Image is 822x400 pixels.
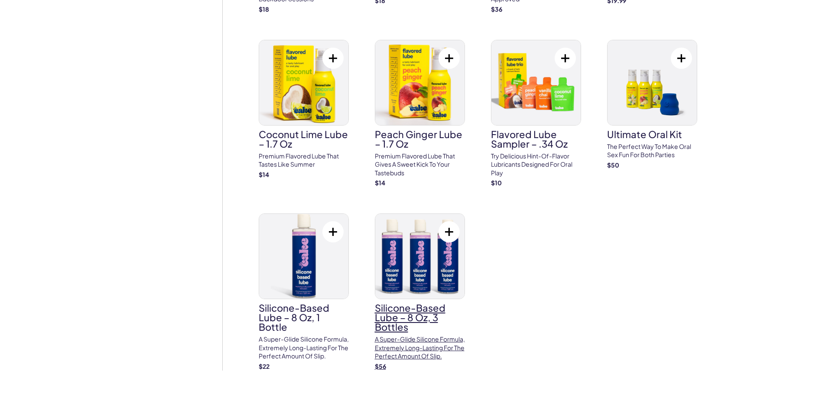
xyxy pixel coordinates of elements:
strong: $ 50 [607,161,619,169]
img: Silicone-Based Lube – 8 oz, 3 bottles [375,214,465,299]
strong: $ 36 [491,5,502,13]
h3: Silicone-Based Lube – 8 oz, 3 bottles [375,303,465,332]
img: Flavored Lube Sampler – .34 oz [491,40,581,125]
p: A super-glide silicone formula, extremely long-lasting for the perfect amount of slip. [259,335,349,361]
h3: Coconut Lime Lube – 1.7 oz [259,129,349,148]
strong: $ 56 [375,362,386,370]
a: Peach Ginger Lube – 1.7 ozPeach Ginger Lube – 1.7 ozPremium Flavored Lube that gives a sweet kick... [375,40,465,187]
h3: Flavored Lube Sampler – .34 oz [491,129,581,148]
a: Flavored Lube Sampler – .34 ozFlavored Lube Sampler – .34 ozTry delicious hint-of-flavor lubrican... [491,40,581,187]
strong: $ 14 [259,171,269,178]
a: ultimate oral kitultimate oral kitThe perfect way to make oral sex fun for both parties$50 [607,40,697,170]
p: Premium Flavored Lube that tastes like summer [259,152,349,169]
strong: $ 22 [259,362,270,370]
strong: $ 10 [491,179,502,187]
a: Silicone-Based Lube – 8 oz, 1 bottleSilicone-Based Lube – 8 oz, 1 bottleA super-glide silicone fo... [259,213,349,371]
img: Coconut Lime Lube – 1.7 oz [259,40,348,125]
h3: Silicone-Based Lube – 8 oz, 1 bottle [259,303,349,332]
img: ultimate oral kit [608,40,697,125]
p: The perfect way to make oral sex fun for both parties [607,142,697,159]
strong: $ 14 [375,179,385,187]
img: Peach Ginger Lube – 1.7 oz [375,40,465,125]
p: Try delicious hint-of-flavor lubricants designed for oral play [491,152,581,177]
h3: Peach Ginger Lube – 1.7 oz [375,129,465,148]
p: A super-glide silicone formula, extremely long-lasting for the perfect amount of slip. [375,335,465,361]
a: Coconut Lime Lube – 1.7 ozCoconut Lime Lube – 1.7 ozPremium Flavored Lube that tastes like summer$14 [259,40,349,179]
strong: $ 18 [259,5,269,13]
h3: ultimate oral kit [607,129,697,139]
a: Silicone-Based Lube – 8 oz, 3 bottlesSilicone-Based Lube – 8 oz, 3 bottlesA super-glide silicone ... [375,213,465,371]
p: Premium Flavored Lube that gives a sweet kick to your tastebuds [375,152,465,177]
img: Silicone-Based Lube – 8 oz, 1 bottle [259,214,348,299]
